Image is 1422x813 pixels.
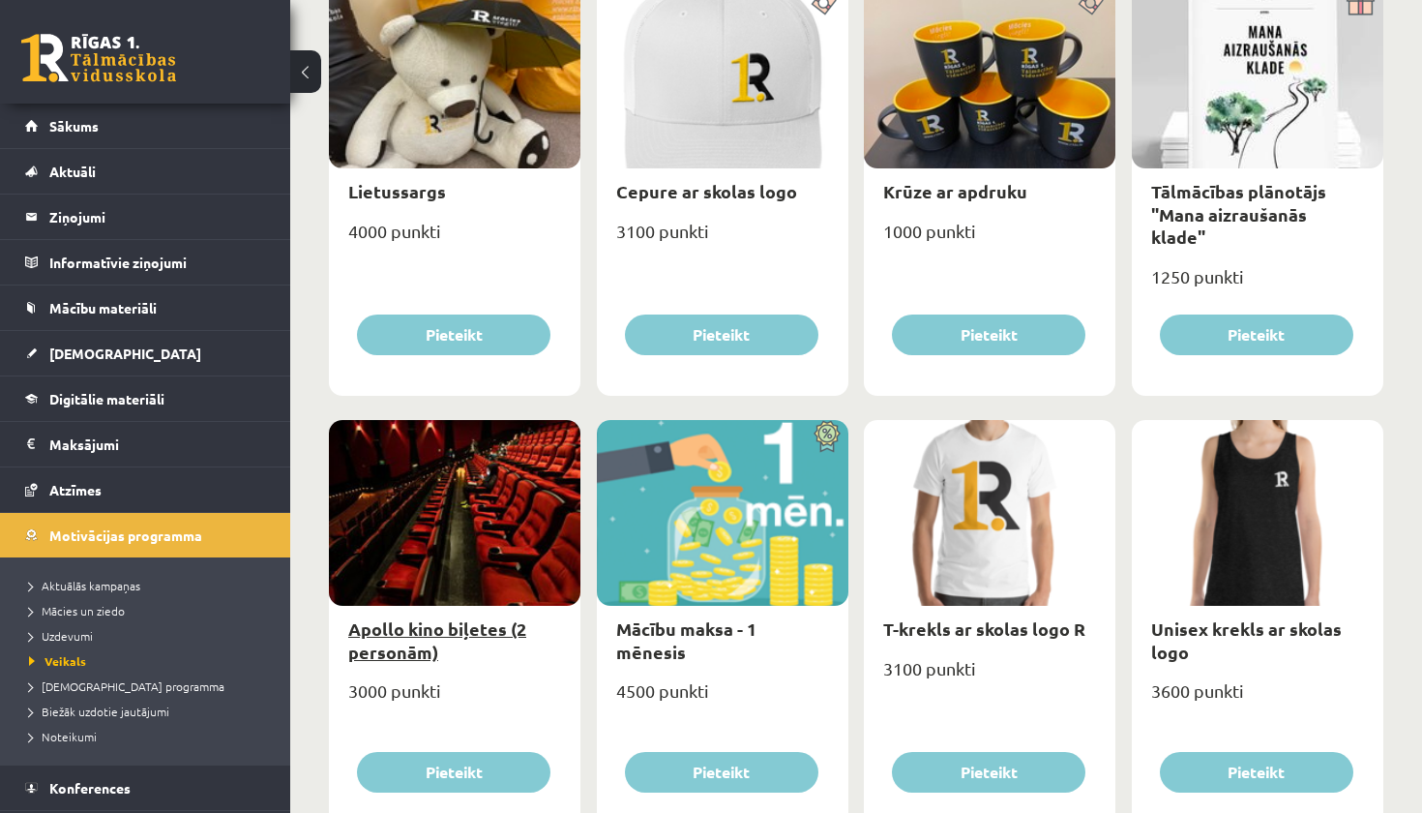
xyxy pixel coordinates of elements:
[29,577,271,594] a: Aktuālās kampaņas
[25,104,266,148] a: Sākums
[49,527,202,544] span: Motivācijas programma
[25,240,266,285] a: Informatīvie ziņojumi
[49,345,201,362] span: [DEMOGRAPHIC_DATA]
[21,34,176,82] a: Rīgas 1. Tālmācības vidusskola
[49,481,102,498] span: Atzīmes
[29,677,271,695] a: [DEMOGRAPHIC_DATA] programma
[25,331,266,376] a: [DEMOGRAPHIC_DATA]
[597,675,848,723] div: 4500 punkti
[25,149,266,194] a: Aktuāli
[883,617,1085,640] a: T-krekls ar skolas logo R
[357,315,550,355] button: Pieteikt
[1160,315,1353,355] button: Pieteikt
[616,180,797,202] a: Cepure ar skolas logo
[1160,752,1353,793] button: Pieteikt
[29,578,140,593] span: Aktuālās kampaņas
[892,752,1085,793] button: Pieteikt
[25,286,266,330] a: Mācību materiāli
[29,628,93,644] span: Uzdevumi
[805,420,848,453] img: Atlaide
[49,390,164,407] span: Digitālie materiāli
[1151,617,1342,662] a: Unisex krekls ar skolas logo
[625,752,818,793] button: Pieteikt
[25,467,266,512] a: Atzīmes
[864,652,1115,701] div: 3100 punkti
[29,652,271,670] a: Veikals
[616,617,756,662] a: Mācību maksa - 1 mēnesis
[29,603,125,618] span: Mācies un ziedo
[29,678,224,694] span: [DEMOGRAPHIC_DATA] programma
[625,315,818,355] button: Pieteikt
[29,729,97,744] span: Noteikumi
[597,215,848,263] div: 3100 punkti
[883,180,1027,202] a: Krūze ar apdruku
[29,728,271,745] a: Noteikumi
[29,602,271,619] a: Mācies un ziedo
[329,215,580,263] div: 4000 punkti
[1151,180,1326,248] a: Tālmācības plānotājs "Mana aizraušanās klade"
[49,117,99,135] span: Sākums
[1132,675,1383,723] div: 3600 punkti
[348,180,446,202] a: Lietussargs
[49,163,96,180] span: Aktuāli
[29,653,86,669] span: Veikals
[29,703,271,720] a: Biežāk uzdotie jautājumi
[49,779,131,797] span: Konferences
[329,675,580,723] div: 3000 punkti
[25,766,266,810] a: Konferences
[25,422,266,467] a: Maksājumi
[49,195,266,239] legend: Ziņojumi
[348,617,526,662] a: Apollo kino biļetes (2 personām)
[29,627,271,645] a: Uzdevumi
[25,376,266,421] a: Digitālie materiāli
[49,240,266,285] legend: Informatīvie ziņojumi
[29,704,169,719] span: Biežāk uzdotie jautājumi
[25,195,266,239] a: Ziņojumi
[357,752,550,793] button: Pieteikt
[49,422,266,467] legend: Maksājumi
[49,299,157,316] span: Mācību materiāli
[892,315,1085,355] button: Pieteikt
[864,215,1115,263] div: 1000 punkti
[1132,260,1383,309] div: 1250 punkti
[25,513,266,557] a: Motivācijas programma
